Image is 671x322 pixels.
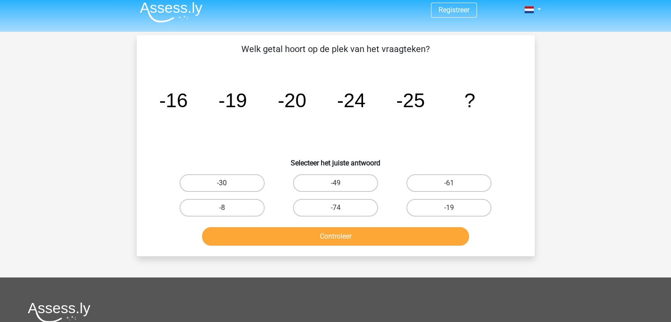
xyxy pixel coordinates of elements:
a: Registreer [439,6,469,14]
tspan: -20 [277,89,306,111]
tspan: -24 [337,89,365,111]
label: -74 [293,199,378,217]
label: -30 [180,174,265,192]
h6: Selecteer het juiste antwoord [151,152,521,167]
img: Assessly [140,2,202,22]
label: -19 [406,199,491,217]
tspan: -19 [218,89,247,111]
tspan: -25 [396,89,425,111]
button: Controleer [202,227,469,246]
label: -8 [180,199,265,217]
label: -61 [406,174,491,192]
tspan: -16 [159,89,187,111]
p: Welk getal hoort op de plek van het vraagteken? [151,42,521,56]
tspan: ? [464,89,475,111]
label: -49 [293,174,378,192]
